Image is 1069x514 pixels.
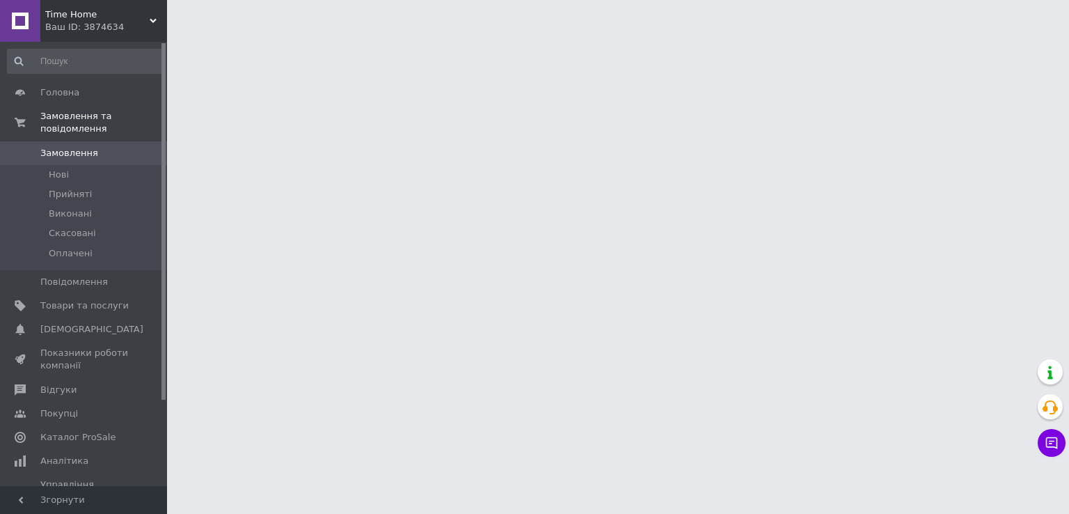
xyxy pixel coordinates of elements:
[49,169,69,181] span: Нові
[45,8,150,21] span: Time Home
[40,347,129,372] span: Показники роботи компанії
[49,208,92,220] span: Виконані
[1038,429,1066,457] button: Чат з покупцем
[40,407,78,420] span: Покупці
[49,227,96,240] span: Скасовані
[40,431,116,444] span: Каталог ProSale
[40,147,98,159] span: Замовлення
[49,247,93,260] span: Оплачені
[49,188,92,201] span: Прийняті
[7,49,164,74] input: Пошук
[40,384,77,396] span: Відгуки
[40,478,129,504] span: Управління сайтом
[40,323,143,336] span: [DEMOGRAPHIC_DATA]
[40,455,88,467] span: Аналітика
[40,110,167,135] span: Замовлення та повідомлення
[40,299,129,312] span: Товари та послуги
[45,21,167,33] div: Ваш ID: 3874634
[40,86,79,99] span: Головна
[40,276,108,288] span: Повідомлення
